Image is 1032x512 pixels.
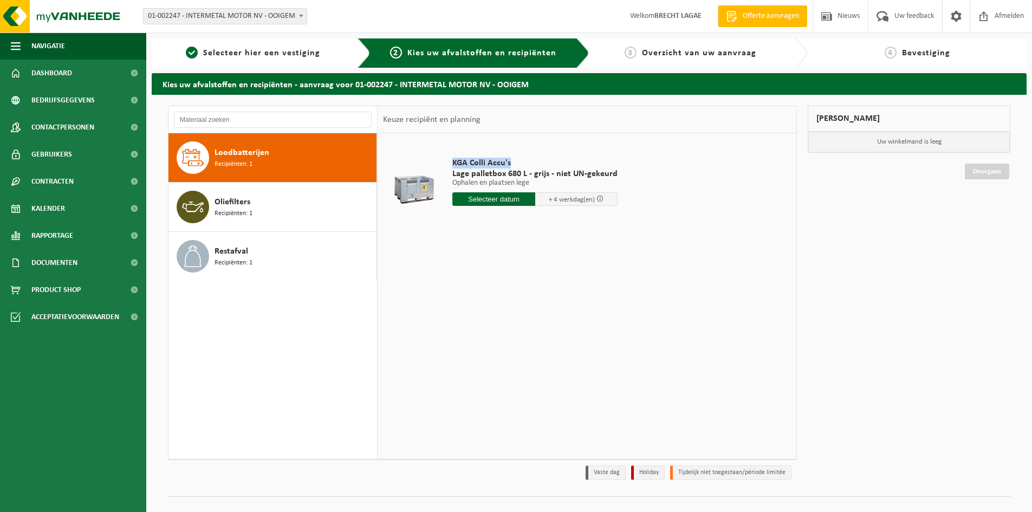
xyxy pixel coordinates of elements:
span: Bevestiging [902,49,950,57]
span: 4 [885,47,897,59]
span: Acceptatievoorwaarden [31,303,119,330]
input: Selecteer datum [452,192,535,206]
input: Materiaal zoeken [174,112,372,128]
p: Uw winkelmand is leeg [808,132,1010,152]
span: Dashboard [31,60,72,87]
span: Product Shop [31,276,81,303]
span: Recipiënten: 1 [215,209,252,219]
li: Vaste dag [586,465,626,480]
span: Kalender [31,195,65,222]
p: Ophalen en plaatsen lege [452,179,618,187]
button: Restafval Recipiënten: 1 [168,232,377,281]
div: [PERSON_NAME] [808,106,1010,132]
span: Documenten [31,249,77,276]
span: Gebruikers [31,141,72,168]
button: Loodbatterijen Recipiënten: 1 [168,133,377,183]
a: Doorgaan [965,164,1009,179]
span: 2 [390,47,402,59]
span: Kies uw afvalstoffen en recipiënten [407,49,556,57]
span: Lage palletbox 680 L - grijs - niet UN-gekeurd [452,168,618,179]
span: Recipiënten: 1 [215,258,252,268]
span: Offerte aanvragen [740,11,802,22]
span: Recipiënten: 1 [215,159,252,170]
strong: BRECHT LAGAE [654,12,702,20]
span: 01-002247 - INTERMETAL MOTOR NV - OOIGEM [144,9,307,24]
span: Rapportage [31,222,73,249]
span: Bedrijfsgegevens [31,87,95,114]
span: Navigatie [31,33,65,60]
li: Tijdelijk niet toegestaan/période limitée [670,465,791,480]
span: Contracten [31,168,74,195]
span: 1 [186,47,198,59]
span: Oliefilters [215,196,250,209]
a: Offerte aanvragen [718,5,807,27]
span: Restafval [215,245,248,258]
span: 3 [625,47,637,59]
h2: Kies uw afvalstoffen en recipiënten - aanvraag voor 01-002247 - INTERMETAL MOTOR NV - OOIGEM [152,73,1027,94]
button: Oliefilters Recipiënten: 1 [168,183,377,232]
a: 1Selecteer hier een vestiging [157,47,349,60]
span: + 4 werkdag(en) [549,196,595,203]
span: Contactpersonen [31,114,94,141]
div: Keuze recipiënt en planning [378,106,486,133]
span: Loodbatterijen [215,146,269,159]
span: Overzicht van uw aanvraag [642,49,756,57]
li: Holiday [631,465,665,480]
span: 01-002247 - INTERMETAL MOTOR NV - OOIGEM [143,8,307,24]
span: KGA Colli Accu's [452,158,618,168]
span: Selecteer hier een vestiging [203,49,320,57]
